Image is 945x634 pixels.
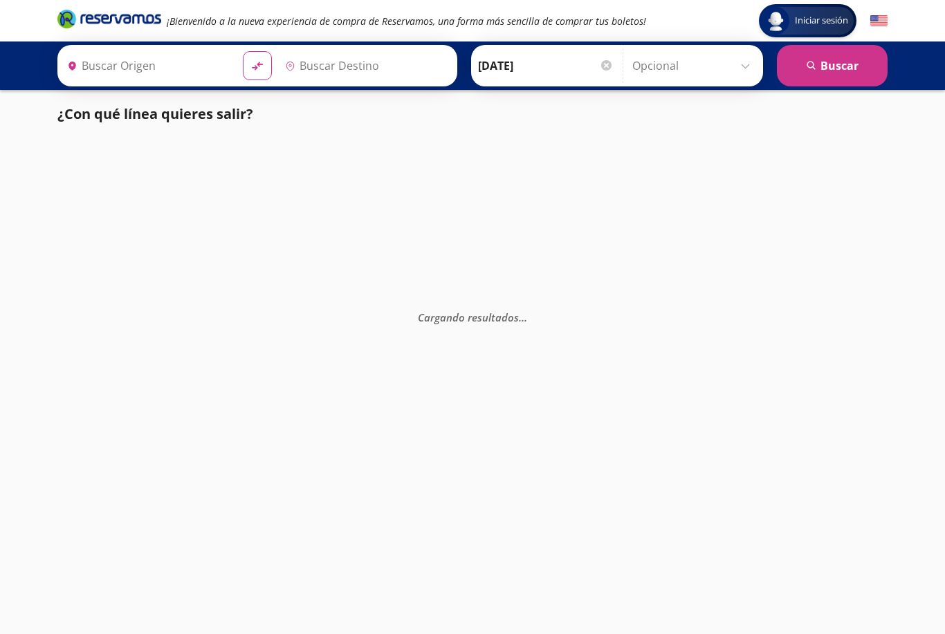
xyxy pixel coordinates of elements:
button: Buscar [777,45,888,86]
input: Buscar Origen [62,48,232,83]
em: ¡Bienvenido a la nueva experiencia de compra de Reservamos, una forma más sencilla de comprar tus... [167,15,646,28]
span: . [522,310,524,324]
button: English [870,12,888,30]
span: . [519,310,522,324]
a: Brand Logo [57,8,161,33]
span: Iniciar sesión [789,14,854,28]
input: Opcional [632,48,756,83]
input: Buscar Destino [279,48,450,83]
p: ¿Con qué línea quieres salir? [57,104,253,124]
em: Cargando resultados [418,310,527,324]
input: Elegir Fecha [478,48,614,83]
span: . [524,310,527,324]
i: Brand Logo [57,8,161,29]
